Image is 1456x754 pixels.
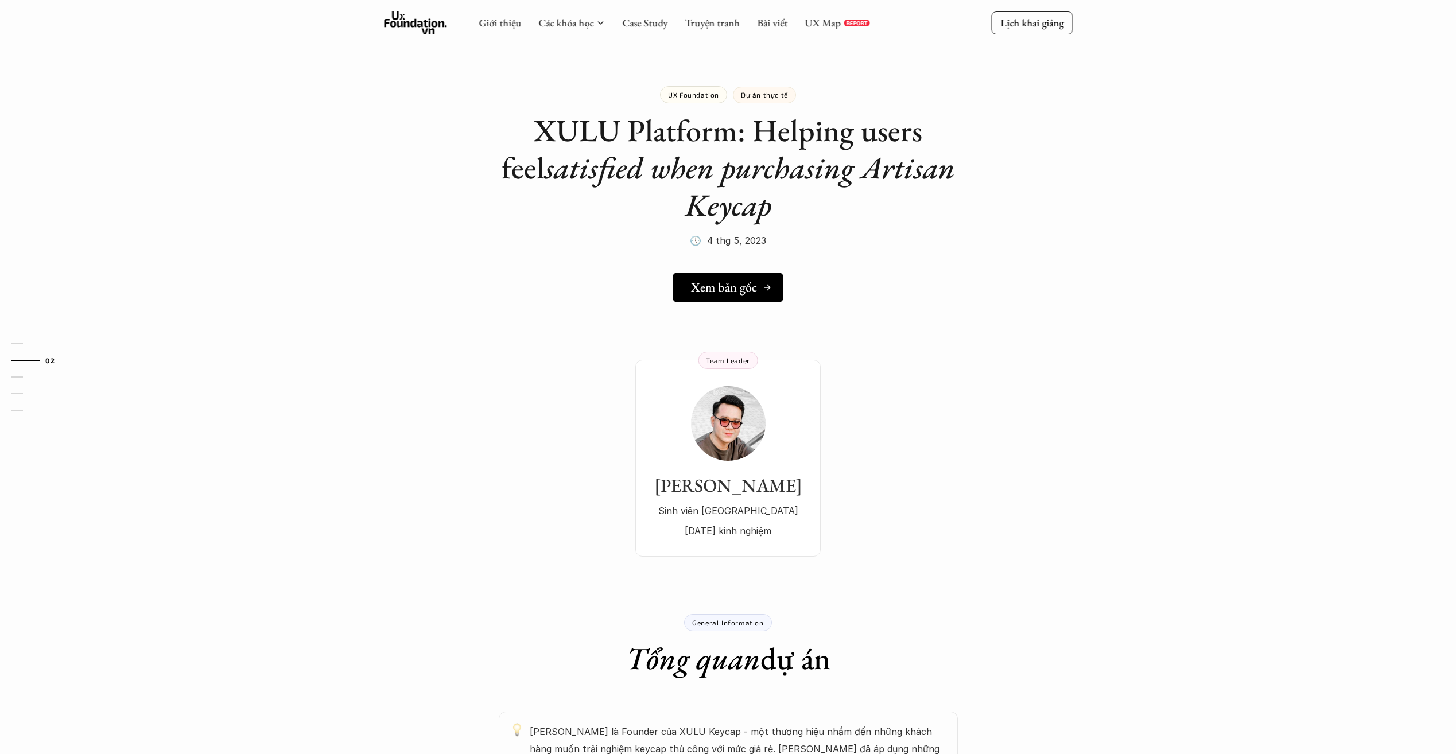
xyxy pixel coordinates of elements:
[692,619,763,627] p: General Information
[647,502,809,519] p: Sinh viên [GEOGRAPHIC_DATA]
[668,91,719,99] p: UX Foundation
[626,638,760,678] em: Tổng quan
[11,353,66,367] a: 02
[690,232,766,249] p: 🕔 4 thg 5, 2023
[647,475,809,496] h3: [PERSON_NAME]
[1000,16,1063,29] p: Lịch khai giảng
[647,522,809,539] p: [DATE] kinh nghiệm
[991,11,1073,34] a: Lịch khai giảng
[479,16,521,29] a: Giới thiệu
[622,16,667,29] a: Case Study
[45,356,55,364] strong: 02
[635,360,821,557] a: [PERSON_NAME]Sinh viên [GEOGRAPHIC_DATA][DATE] kinh nghiệmTeam Leader
[805,16,841,29] a: UX Map
[545,147,962,225] em: satisfied when purchasing Artisan Keycap
[691,280,757,295] h5: Xem bản gốc
[741,91,788,99] p: Dự án thực tế
[757,16,787,29] a: Bài viết
[844,20,869,26] a: REPORT
[538,16,593,29] a: Các khóa học
[846,20,867,26] p: REPORT
[706,356,750,364] p: Team Leader
[626,640,830,677] h1: dự án
[499,112,958,223] h1: XULU Platform: Helping users feel
[673,273,783,302] a: Xem bản gốc
[685,16,740,29] a: Truyện tranh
